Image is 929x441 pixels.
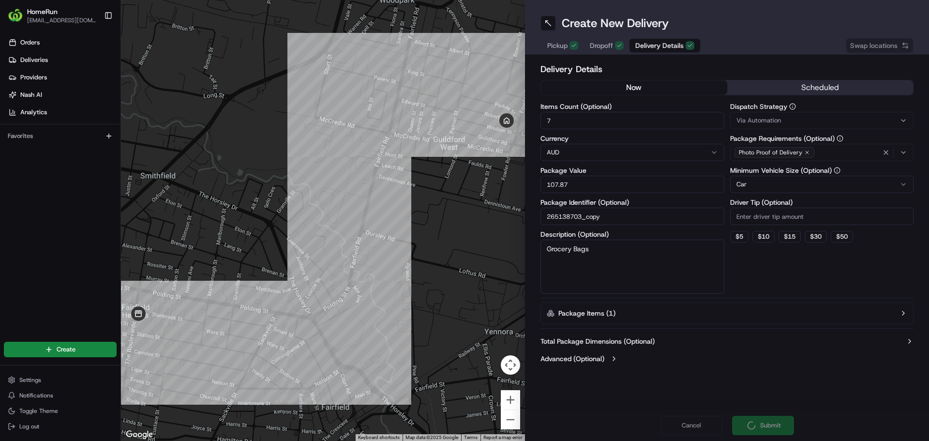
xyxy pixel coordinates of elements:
label: Package Value [540,167,724,174]
button: Notifications [4,389,117,402]
label: Items Count (Optional) [540,103,724,110]
button: scheduled [727,80,914,95]
span: Via Automation [736,116,781,125]
a: Terms [464,435,478,440]
a: Orders [4,35,120,50]
button: Keyboard shortcuts [358,434,400,441]
span: Map data ©2025 Google [405,435,458,440]
button: Settings [4,373,117,387]
input: Enter number of items [540,112,724,129]
input: Clear [25,62,160,73]
label: Driver Tip (Optional) [730,199,914,206]
button: Advanced (Optional) [540,354,914,364]
button: Package Requirements (Optional) [837,135,843,142]
span: Orders [20,38,40,47]
span: Delivery Details [635,41,684,50]
button: Package Items (1) [540,302,914,324]
span: Pickup [547,41,568,50]
span: Photo Proof of Delivery [739,149,802,156]
input: Enter driver tip amount [730,208,914,225]
a: Nash AI [4,87,120,103]
h1: Create New Delivery [562,15,669,31]
button: Create [4,342,117,357]
input: Enter package identifier [540,208,724,225]
label: Advanced (Optional) [540,354,604,364]
button: Total Package Dimensions (Optional) [540,336,914,346]
span: Dropoff [590,41,613,50]
div: We're available if you need us! [33,102,122,110]
img: Google [123,428,155,441]
span: Log out [19,423,39,430]
a: Powered byPylon [68,164,117,171]
span: Nash AI [20,91,42,99]
button: Log out [4,420,117,433]
span: API Documentation [91,140,155,150]
a: Open this area in Google Maps (opens a new window) [123,428,155,441]
span: Create [57,345,75,354]
span: Notifications [19,392,53,399]
a: Providers [4,70,120,85]
label: Dispatch Strategy [730,103,914,110]
label: Package Identifier (Optional) [540,199,724,206]
button: Map camera controls [501,355,520,375]
button: Zoom out [501,410,520,429]
span: Settings [19,376,41,384]
div: 📗 [10,141,17,149]
button: Dispatch Strategy [789,103,796,110]
a: 📗Knowledge Base [6,137,78,154]
button: Toggle Theme [4,404,117,418]
button: $10 [752,231,775,243]
button: $50 [831,231,853,243]
button: Minimum Vehicle Size (Optional) [834,167,840,174]
span: Analytics [20,108,47,117]
a: Deliveries [4,52,120,68]
textarea: Grocery Bags [540,240,724,294]
button: HomeRun [27,7,58,16]
img: 1736555255976-a54dd68f-1ca7-489b-9aae-adbdc363a1c4 [10,92,27,110]
button: now [541,80,727,95]
button: Photo Proof of Delivery [730,144,914,161]
label: Currency [540,135,724,142]
p: Welcome 👋 [10,39,176,54]
div: Favorites [4,128,117,144]
label: Description (Optional) [540,231,724,238]
span: Knowledge Base [19,140,74,150]
a: Analytics [4,105,120,120]
a: Report a map error [483,435,522,440]
span: Deliveries [20,56,48,64]
div: 💻 [82,141,90,149]
button: Via Automation [730,112,914,129]
label: Total Package Dimensions (Optional) [540,336,655,346]
input: Enter package value [540,176,724,193]
button: Zoom in [501,390,520,410]
a: 💻API Documentation [78,137,159,154]
button: HomeRunHomeRun[EMAIL_ADDRESS][DOMAIN_NAME] [4,4,100,27]
div: Start new chat [33,92,159,102]
img: HomeRun [8,8,23,23]
span: Pylon [96,164,117,171]
label: Minimum Vehicle Size (Optional) [730,167,914,174]
button: $5 [730,231,749,243]
label: Package Items ( 1 ) [558,308,615,318]
h2: Delivery Details [540,62,914,76]
button: $30 [805,231,827,243]
img: Nash [10,10,29,29]
button: [EMAIL_ADDRESS][DOMAIN_NAME] [27,16,96,24]
span: Toggle Theme [19,407,58,415]
span: Providers [20,73,47,82]
button: $15 [779,231,801,243]
button: Start new chat [165,95,176,107]
label: Package Requirements (Optional) [730,135,914,142]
